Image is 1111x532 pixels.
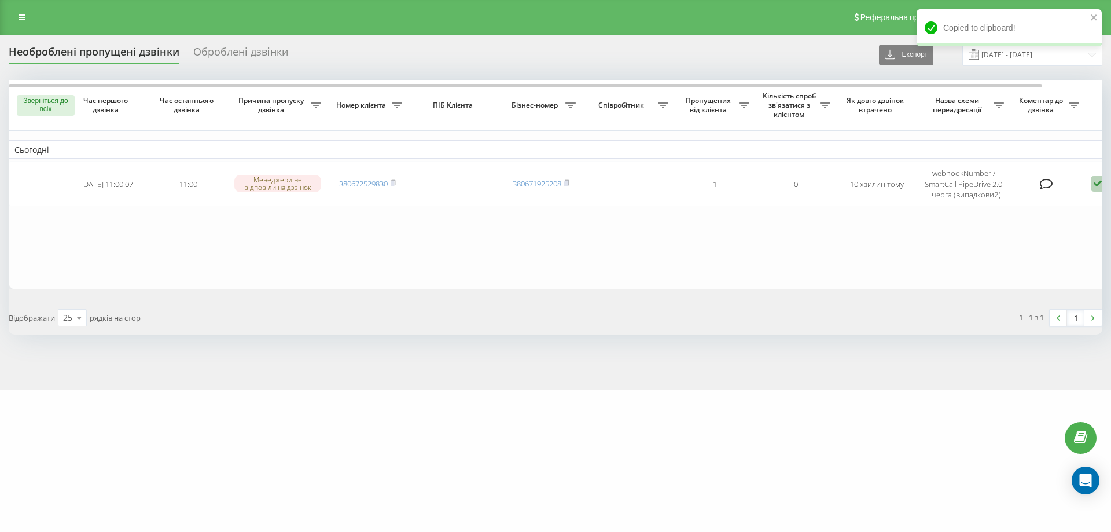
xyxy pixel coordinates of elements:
button: Експорт [879,45,933,65]
font: Пропущених від клієнта [686,96,731,115]
font: [DATE] 11:00:07 [81,179,133,189]
font: 1 [1074,313,1078,323]
font: 25 [63,312,72,323]
font: Сьогодні [14,144,49,155]
button: close [1090,13,1098,24]
font: Кількість спроб зв'язатися з клієнтом [763,91,816,119]
font: 0 [794,179,798,189]
font: 10 хвилин тому [850,179,904,189]
font: ПІБ Клієнта [433,100,473,110]
font: Реферальна програма [860,13,946,22]
font: рядків на стор [90,313,141,323]
font: Зверніться до всіх [23,97,68,113]
font: Експорт [902,50,928,58]
font: 1 [713,179,717,189]
font: Необроблені пропущені дзвінки [9,45,179,58]
div: Copied to clipboard! [917,9,1102,46]
div: Відкрити Intercom Messenger [1072,467,1099,494]
font: Назва схеми переадресації [933,96,981,115]
font: Час першого дзвінка [83,96,128,115]
font: Коментар до дзвінка [1019,96,1063,115]
font: Причина пропуску дзвінка [238,96,304,115]
font: 11:00 [179,179,197,189]
font: Співробітник [598,100,644,110]
a: 380672529830 [339,178,388,189]
font: 1 - 1 з 1 [1019,312,1044,322]
button: Зверніться до всіх [17,95,75,116]
font: Оброблені дзвінки [193,45,288,58]
font: Бізнес-номер [512,100,558,110]
font: webhookNumber / SmartCall PipeDrive 2.0 + черга (випадковий) [925,168,1002,200]
font: Як довго дзвінок втрачено [847,96,904,115]
font: Менеджери не відповіли на дзвінок [244,175,311,192]
font: Відображати [9,313,55,323]
a: 380671925208 [513,178,561,189]
font: Номер клієнта [336,100,386,110]
font: Час останнього дзвінка [160,96,214,115]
